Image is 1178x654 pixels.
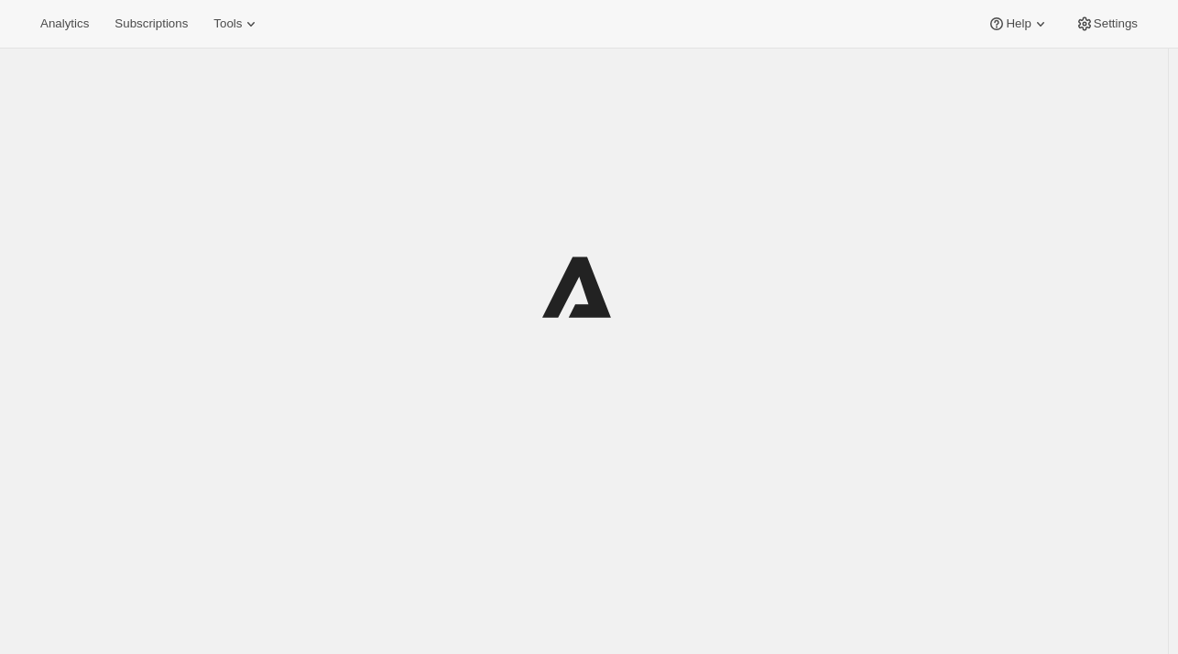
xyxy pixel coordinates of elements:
button: Settings [1064,11,1149,37]
span: Analytics [40,16,89,31]
span: Help [1006,16,1031,31]
button: Analytics [29,11,100,37]
button: Tools [202,11,271,37]
button: Subscriptions [104,11,199,37]
button: Help [976,11,1060,37]
span: Subscriptions [115,16,188,31]
span: Settings [1094,16,1138,31]
span: Tools [213,16,242,31]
